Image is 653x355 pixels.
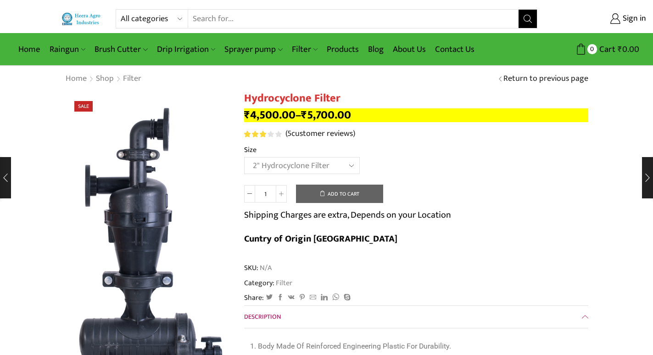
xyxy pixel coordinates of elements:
[322,39,363,60] a: Products
[587,44,597,54] span: 0
[188,10,518,28] input: Search for...
[301,106,307,124] span: ₹
[244,106,250,124] span: ₹
[65,73,142,85] nav: Breadcrumb
[620,13,646,25] span: Sign in
[547,41,639,58] a: 0 Cart ₹0.00
[287,39,322,60] a: Filter
[597,43,615,56] span: Cart
[244,306,588,328] a: Description
[519,10,537,28] button: Search button
[287,127,291,141] span: 5
[74,101,93,112] span: Sale
[274,277,292,289] a: Filter
[503,73,588,85] a: Return to previous page
[95,73,114,85] a: Shop
[244,131,268,137] span: Rated out of 5 based on customer ratings
[65,73,87,85] a: Home
[296,185,383,203] button: Add to cart
[430,39,479,60] a: Contact Us
[285,128,355,140] a: (5customer reviews)
[14,39,45,60] a: Home
[388,39,430,60] a: About Us
[244,131,283,137] span: 5
[244,278,292,288] span: Category:
[244,106,296,124] bdi: 4,500.00
[244,131,281,137] div: Rated 3.20 out of 5
[45,39,90,60] a: Raingun
[618,42,622,56] span: ₹
[244,208,451,222] p: Shipping Charges are extra, Depends on your Location
[258,340,584,353] li: Body Made Of Reinforced Engineering Plastic For Durability.
[123,73,142,85] a: Filter
[301,106,351,124] bdi: 5,700.00
[152,39,220,60] a: Drip Irrigation
[244,293,264,303] span: Share:
[90,39,152,60] a: Brush Cutter
[244,231,397,247] b: Cuntry of Origin [GEOGRAPHIC_DATA]
[244,108,588,122] p: –
[244,145,257,155] label: Size
[244,263,588,273] span: SKU:
[618,42,639,56] bdi: 0.00
[244,311,281,322] span: Description
[220,39,287,60] a: Sprayer pump
[363,39,388,60] a: Blog
[258,263,272,273] span: N/A
[551,11,646,27] a: Sign in
[255,185,276,203] input: Product quantity
[244,92,588,105] h1: Hydrocyclone Filter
